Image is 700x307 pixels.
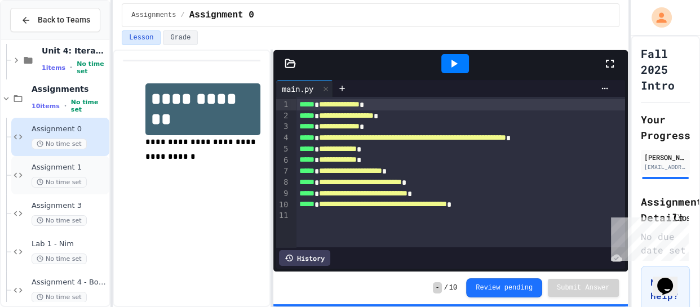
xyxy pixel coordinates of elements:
[32,84,107,94] span: Assignments
[10,8,100,32] button: Back to Teams
[557,283,610,292] span: Submit Answer
[77,60,107,75] span: No time set
[641,46,690,93] h1: Fall 2025 Intro
[32,278,107,287] span: Assignment 4 - Booleans
[276,80,333,97] div: main.py
[640,5,675,30] div: My Account
[42,64,65,72] span: 1 items
[641,194,690,225] h2: Assignment Details
[32,139,87,149] span: No time set
[276,110,290,122] div: 2
[276,155,290,166] div: 6
[276,188,290,199] div: 9
[64,101,67,110] span: •
[38,14,90,26] span: Back to Teams
[276,144,290,155] div: 5
[70,63,72,72] span: •
[606,213,689,261] iframe: chat widget
[466,278,542,297] button: Review pending
[32,177,87,188] span: No time set
[276,177,290,188] div: 8
[71,99,107,113] span: No time set
[32,292,87,302] span: No time set
[42,46,107,56] span: Unit 4: Iteration and Random Numbers
[32,201,107,211] span: Assignment 3
[444,283,448,292] span: /
[32,124,107,134] span: Assignment 0
[644,152,686,162] div: [PERSON_NAME]
[276,210,290,221] div: 11
[32,103,60,110] span: 10 items
[650,275,680,302] h3: Need Help?
[276,199,290,211] div: 10
[276,83,319,95] div: main.py
[653,262,689,296] iframe: chat widget
[180,11,184,20] span: /
[644,163,686,171] div: [EMAIL_ADDRESS][DOMAIN_NAME]
[449,283,457,292] span: 10
[5,5,78,72] div: Chat with us now!Close
[276,121,290,132] div: 3
[276,99,290,110] div: 1
[131,11,176,20] span: Assignments
[276,132,290,144] div: 4
[433,282,441,293] span: -
[32,215,87,226] span: No time set
[189,8,254,22] span: Assignment 0
[641,112,690,143] h2: Your Progress
[32,163,107,172] span: Assignment 1
[279,250,330,266] div: History
[276,166,290,177] div: 7
[548,279,619,297] button: Submit Answer
[122,30,161,45] button: Lesson
[32,239,107,249] span: Lab 1 - Nim
[32,253,87,264] span: No time set
[163,30,198,45] button: Grade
